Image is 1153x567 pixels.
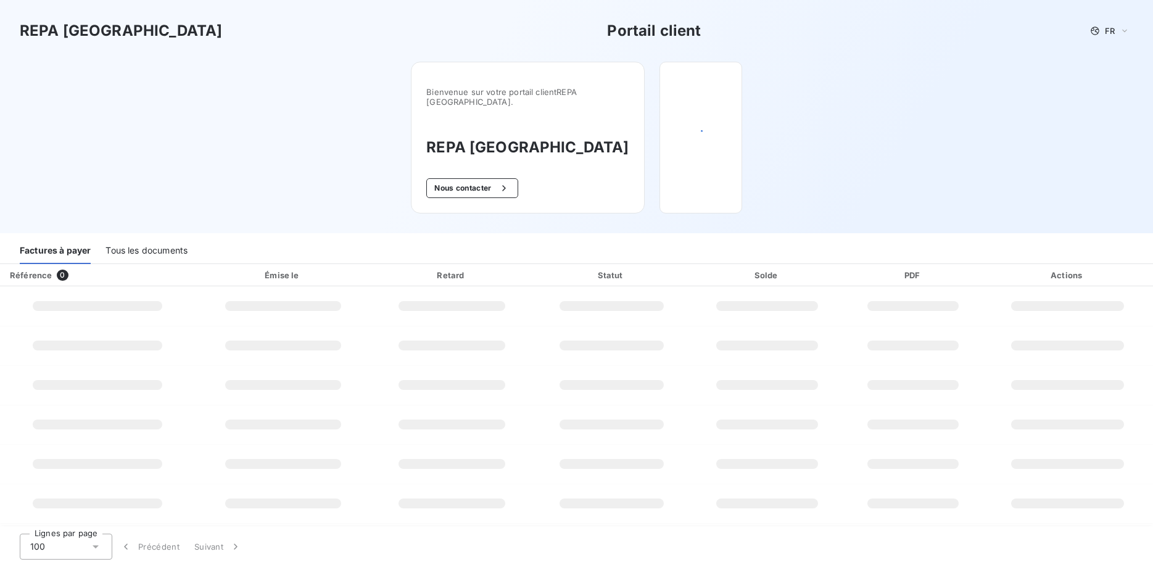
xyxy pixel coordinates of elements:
[426,87,629,107] span: Bienvenue sur votre portail client REPA [GEOGRAPHIC_DATA] .
[20,238,91,264] div: Factures à payer
[373,269,530,281] div: Retard
[846,269,980,281] div: PDF
[535,269,688,281] div: Statut
[10,270,52,280] div: Référence
[985,269,1151,281] div: Actions
[693,269,841,281] div: Solde
[607,20,701,42] h3: Portail client
[426,136,629,159] h3: REPA [GEOGRAPHIC_DATA]
[30,540,45,553] span: 100
[20,20,222,42] h3: REPA [GEOGRAPHIC_DATA]
[426,178,518,198] button: Nous contacter
[112,534,187,560] button: Précédent
[1105,26,1115,36] span: FR
[187,534,249,560] button: Suivant
[105,238,188,264] div: Tous les documents
[197,269,368,281] div: Émise le
[57,270,68,281] span: 0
